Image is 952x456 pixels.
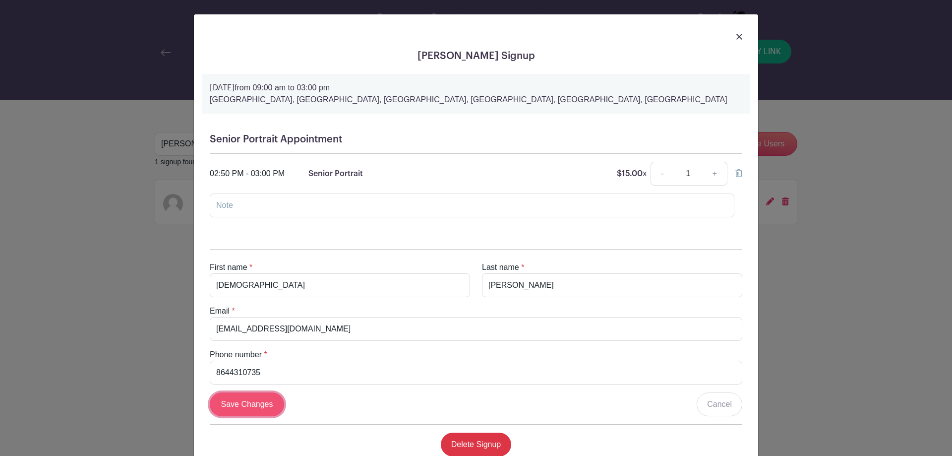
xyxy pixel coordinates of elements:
[308,168,363,180] p: Senior Portrait
[210,82,742,94] p: from 09:00 am to 03:00 pm
[210,168,285,180] div: 02:50 PM - 03:00 PM
[210,261,247,273] label: First name
[210,194,734,217] input: Note
[736,34,742,40] img: close_button-5f87c8562297e5c2d7936805f587ecaba9071eb48480494691a3f1689db116b3.svg
[210,305,230,317] label: Email
[210,84,235,92] strong: [DATE]
[643,169,647,178] span: x
[617,168,647,180] p: $15.00
[651,162,673,186] a: -
[210,94,742,106] p: [GEOGRAPHIC_DATA], [GEOGRAPHIC_DATA], [GEOGRAPHIC_DATA], [GEOGRAPHIC_DATA], [GEOGRAPHIC_DATA], [G...
[210,349,262,361] label: Phone number
[697,392,742,416] a: Cancel
[482,261,519,273] label: Last name
[210,392,284,416] input: Save Changes
[210,133,742,145] h5: Senior Portrait Appointment
[703,162,727,186] a: +
[202,50,750,62] h5: [PERSON_NAME] Signup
